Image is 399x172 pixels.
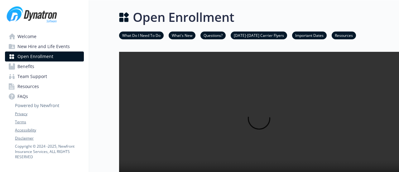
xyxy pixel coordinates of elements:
h1: Open Enrollment [133,8,234,27]
a: Terms [15,119,84,125]
a: FAQs [5,91,84,101]
a: Privacy [15,111,84,117]
a: What Do I Need To Do [119,32,164,38]
a: Open Enrollment [5,52,84,61]
a: Accessibility [15,127,84,133]
a: What's New [169,32,195,38]
a: Questions? [200,32,226,38]
span: Welcome [17,32,36,42]
a: Benefits [5,61,84,71]
a: New Hire and Life Events [5,42,84,52]
a: Important Dates [292,32,327,38]
span: Benefits [17,61,34,71]
span: Team Support [17,71,47,81]
a: [DATE]-[DATE] Carrier Flyers [231,32,287,38]
a: Team Support [5,71,84,81]
a: Disclaimer [15,135,84,141]
p: Copyright © 2024 - 2025 , Newfront Insurance Services, ALL RIGHTS RESERVED [15,144,84,160]
span: New Hire and Life Events [17,42,70,52]
a: Resources [332,32,356,38]
span: Open Enrollment [17,52,53,61]
a: Resources [5,81,84,91]
span: Resources [17,81,39,91]
span: FAQs [17,91,28,101]
a: Welcome [5,32,84,42]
